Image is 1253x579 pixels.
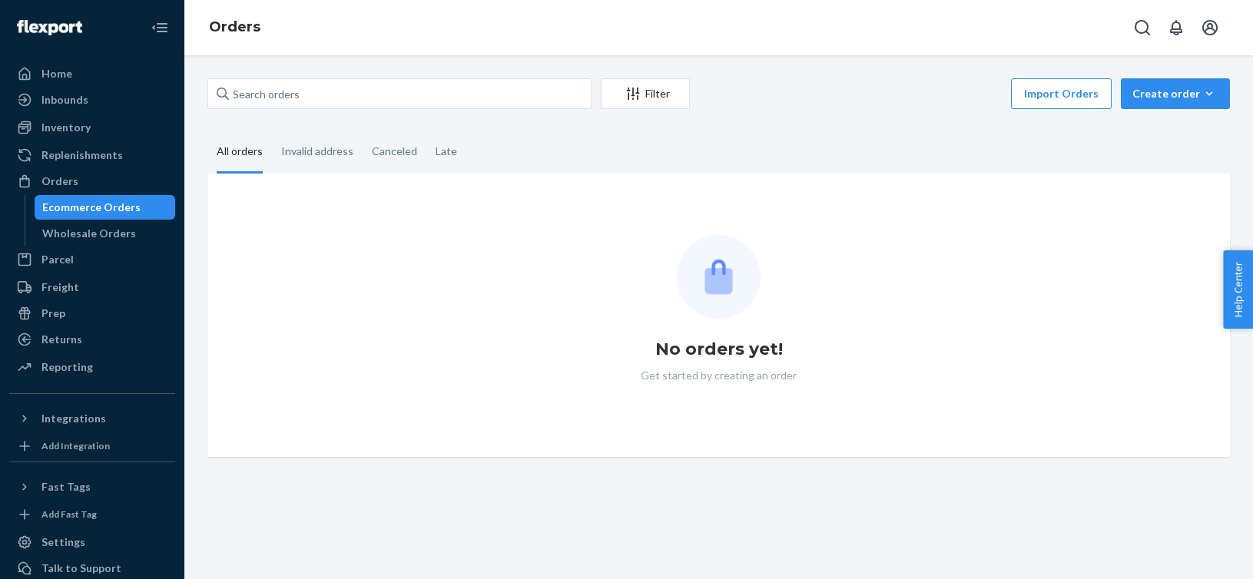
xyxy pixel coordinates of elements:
img: Flexport logo [17,20,82,35]
div: Add Integration [41,439,110,452]
div: Wholesale Orders [42,226,136,241]
a: Orders [209,18,260,35]
a: Reporting [9,355,175,379]
div: Settings [41,534,85,550]
button: Fast Tags [9,475,175,499]
a: Inventory [9,115,175,140]
ol: breadcrumbs [197,5,273,50]
div: All orders [217,131,263,174]
div: Canceled [372,131,417,171]
div: Orders [41,174,78,189]
div: Talk to Support [41,561,121,576]
div: Filter [602,86,689,101]
a: Settings [9,530,175,554]
a: Add Fast Tag [9,505,175,524]
button: Filter [601,78,690,109]
button: Integrations [9,406,175,431]
div: Inventory [41,120,91,135]
div: Home [41,66,72,81]
div: Replenishments [41,147,123,163]
div: Inbounds [41,92,88,108]
a: Home [9,61,175,86]
a: Add Integration [9,437,175,455]
div: Parcel [41,252,74,267]
div: Late [436,131,457,171]
div: Invalid address [281,131,353,171]
div: Returns [41,332,82,347]
a: Freight [9,275,175,299]
div: Integrations [41,411,106,426]
h1: No orders yet! [655,337,783,362]
a: Returns [9,327,175,352]
div: Create order [1132,86,1218,101]
a: Orders [9,169,175,194]
div: Add Fast Tag [41,508,97,521]
div: Prep [41,306,65,321]
img: Empty list [677,235,761,319]
button: Create order [1121,78,1230,109]
div: Fast Tags [41,479,91,495]
button: Close Navigation [144,12,175,43]
a: Replenishments [9,143,175,167]
a: Inbounds [9,88,175,112]
div: Freight [41,280,79,295]
input: Search orders [207,78,592,109]
div: Reporting [41,359,93,375]
button: Help Center [1223,250,1253,329]
p: Get started by creating an order [641,368,797,383]
div: Ecommerce Orders [42,200,141,215]
a: Ecommerce Orders [35,195,176,220]
a: Parcel [9,247,175,272]
button: Import Orders [1011,78,1112,109]
button: Open Search Box [1127,12,1158,43]
a: Wholesale Orders [35,221,176,246]
button: Open account menu [1195,12,1225,43]
button: Open notifications [1161,12,1192,43]
a: Prep [9,301,175,326]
